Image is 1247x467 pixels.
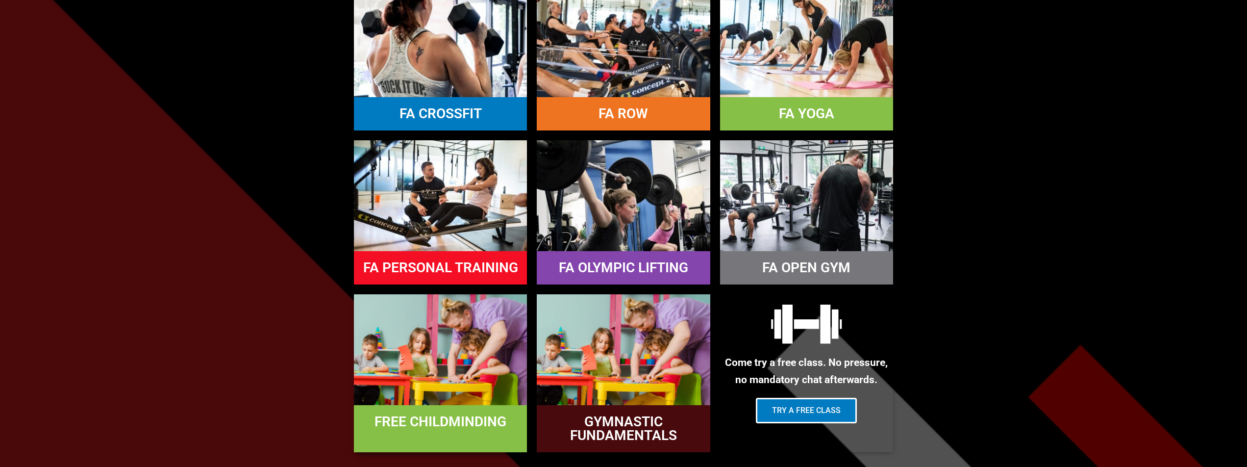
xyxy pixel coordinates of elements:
a: FA CROSSFIT [399,105,482,122]
a: GYMNASTIC FUNDAMENTALS [570,414,677,443]
span: Try a Free Class [772,407,841,415]
a: FA YOGA [779,105,834,122]
a: FA PERSONAL TRAINING [363,259,518,276]
a: FA ROW [599,105,648,122]
a: Try a Free Class [756,398,857,423]
strong: Come try a free class. No pressure, no mandatory chat afterwards. [725,357,888,386]
a: FREE CHILDMINDING [374,414,506,430]
a: FA OLYMPIC LIFTING [559,259,688,276]
a: FA OPEN GYM [762,259,850,276]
